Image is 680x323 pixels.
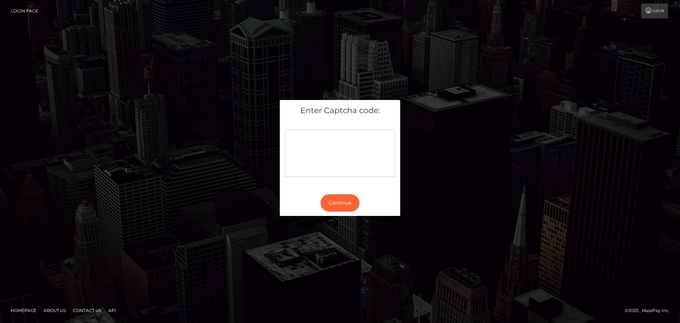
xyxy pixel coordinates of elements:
a: Login [641,4,668,18]
h5: Enter Captcha code: [285,105,395,116]
a: Homepage [8,305,39,316]
a: Login Page [11,4,38,18]
a: Contact Us [70,305,104,316]
a: About Us [41,305,69,316]
div: Captcha widget loading... [285,130,395,177]
button: Continue [321,194,359,212]
a: API [106,305,119,316]
div: © 2025 , MassPay Inc. [625,307,675,314]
